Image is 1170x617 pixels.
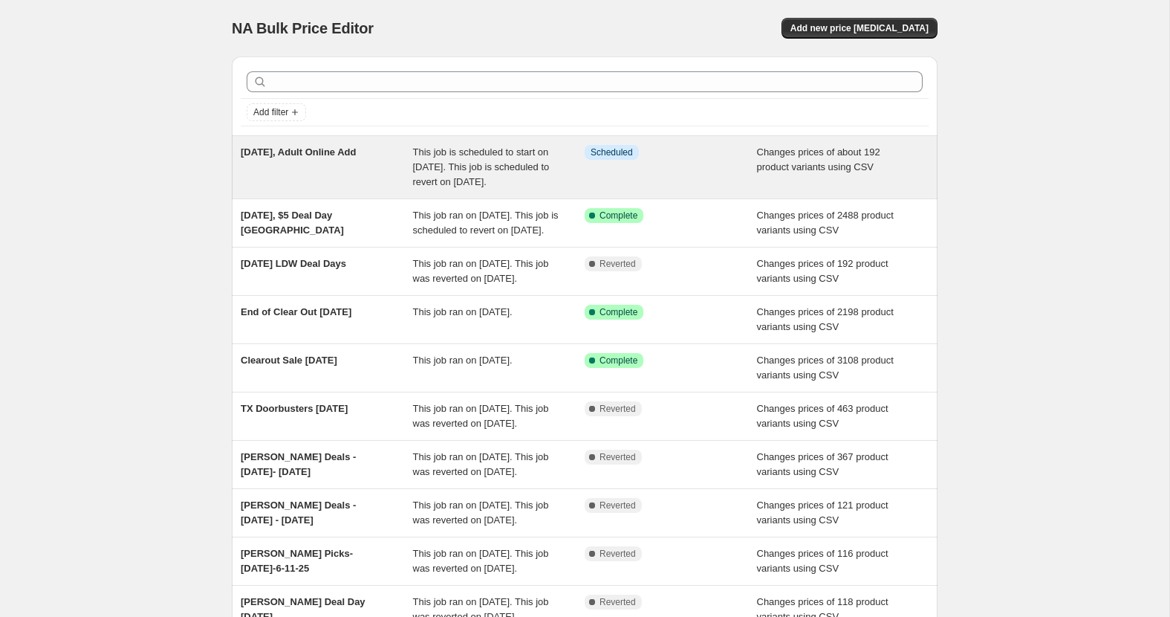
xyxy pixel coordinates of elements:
span: Changes prices of 2488 product variants using CSV [757,210,894,236]
span: This job ran on [DATE]. This job was reverted on [DATE]. [413,548,549,574]
span: This job is scheduled to start on [DATE]. This job is scheduled to revert on [DATE]. [413,146,550,187]
span: This job ran on [DATE]. [413,306,513,317]
span: Reverted [599,500,636,511]
span: Complete [599,355,637,366]
span: Changes prices of 121 product variants using CSV [757,500,888,526]
span: Changes prices of 192 product variants using CSV [757,258,888,284]
span: NA Bulk Price Editor [232,20,374,36]
span: [PERSON_NAME] Picks-[DATE]-6-11-25 [241,548,353,574]
span: [DATE], Adult Online Add [241,146,357,158]
span: Add new price [MEDICAL_DATA] [790,22,929,34]
span: Changes prices of 367 product variants using CSV [757,451,888,477]
span: TX Doorbusters [DATE] [241,403,348,414]
span: Changes prices of 116 product variants using CSV [757,548,888,574]
span: [DATE] LDW Deal Days [241,258,346,269]
span: Reverted [599,596,636,608]
button: Add new price [MEDICAL_DATA] [781,18,937,39]
span: Changes prices of 3108 product variants using CSV [757,355,894,381]
span: Changes prices of 463 product variants using CSV [757,403,888,429]
span: This job ran on [DATE]. This job was reverted on [DATE]. [413,451,549,477]
span: This job ran on [DATE]. This job was reverted on [DATE]. [413,500,549,526]
span: Clearout Sale [DATE] [241,355,337,366]
span: This job ran on [DATE]. This job is scheduled to revert on [DATE]. [413,210,559,236]
span: [PERSON_NAME] Deals - [DATE]- [DATE] [241,451,356,477]
span: Reverted [599,548,636,560]
span: Complete [599,306,637,318]
span: Reverted [599,403,636,415]
span: Reverted [599,258,636,270]
span: Changes prices of 2198 product variants using CSV [757,306,894,332]
span: Changes prices of about 192 product variants using CSV [757,146,880,172]
span: This job ran on [DATE]. This job was reverted on [DATE]. [413,403,549,429]
button: Add filter [247,103,306,121]
span: This job ran on [DATE]. [413,355,513,366]
span: Scheduled [591,146,633,158]
span: [PERSON_NAME] Deals - [DATE] - [DATE] [241,500,356,526]
span: End of Clear Out [DATE] [241,306,351,317]
span: Add filter [253,106,288,118]
span: [DATE], $5 Deal Day [GEOGRAPHIC_DATA] [241,210,344,236]
span: This job ran on [DATE]. This job was reverted on [DATE]. [413,258,549,284]
span: Complete [599,210,637,222]
span: Reverted [599,451,636,463]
